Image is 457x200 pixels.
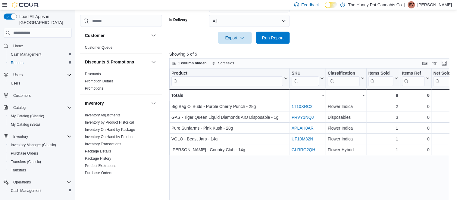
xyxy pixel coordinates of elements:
div: Items Sold [368,71,393,86]
div: Flower Indica [328,136,365,143]
div: 0 [402,92,430,99]
button: All [209,15,290,27]
span: Reports [11,60,23,65]
span: My Catalog (Classic) [11,114,44,118]
a: UF10M32N [292,137,313,142]
span: Catalog [11,104,72,111]
span: Purchase Orders [11,151,38,156]
span: Promotion Details [85,79,114,84]
button: Operations [1,178,74,186]
span: Inventory Manager (Classic) [8,141,72,149]
span: Transfers [8,167,72,174]
span: Run Report [262,35,284,41]
span: Users [13,72,23,77]
a: Cash Management [8,51,44,58]
div: Product [171,71,283,77]
button: Operations [11,179,33,186]
button: Transfers (Classic) [6,158,74,166]
a: Package Details [85,149,111,154]
div: - [328,92,365,99]
a: Inventory Transactions [85,142,121,146]
a: Customer Queue [85,45,112,50]
p: [PERSON_NAME] [418,1,452,8]
a: Customers [11,92,33,99]
span: SV [409,1,414,8]
span: Purchase Orders [85,171,112,176]
div: Customer [80,44,162,54]
label: Is Delivery [169,17,187,22]
div: 1 [368,125,398,132]
span: Home [13,44,23,48]
button: My Catalog (Classic) [6,112,74,120]
span: Package History [85,156,111,161]
span: Inventory On Hand by Product [85,135,133,140]
div: Disposables [328,114,365,121]
div: Totals [171,92,288,99]
a: 1T10XRC2 [292,104,312,109]
a: My Catalog (Beta) [8,121,42,128]
div: [PERSON_NAME] - Country Club - 14g [171,146,288,154]
span: Cash Management [8,187,72,194]
div: Discounts & Promotions [80,71,162,95]
span: Home [11,42,72,49]
a: Inventory by Product Historical [85,121,134,125]
span: Transfers [11,168,26,173]
button: Customer [85,32,149,38]
button: Product [171,71,288,86]
span: My Catalog (Classic) [8,112,72,120]
h3: Inventory [85,100,104,106]
p: The Hunny Pot Cannabis Co [348,1,402,8]
h3: Discounts & Promotions [85,59,134,65]
a: Inventory Adjustments [85,113,121,118]
div: Items Ref [402,71,425,86]
input: Dark Mode [325,2,337,8]
a: Reports [8,59,26,66]
a: Purchase Orders [85,171,112,175]
a: Cash Management [8,187,44,194]
div: Flower Hybrid [328,146,365,154]
span: Promotions [85,86,103,91]
span: Operations [13,180,31,185]
div: 0 [402,125,430,132]
a: Inventory Manager (Classic) [8,141,58,149]
div: 0 [402,146,430,154]
button: Enter fullscreen [441,60,448,67]
button: Inventory Manager (Classic) [6,141,74,149]
div: Net Sold [434,71,455,86]
button: My Catalog (Beta) [6,120,74,129]
button: Inventory [150,100,157,107]
a: Promotions [85,87,103,91]
button: Transfers [6,166,74,174]
button: Discounts & Promotions [150,59,157,66]
div: 2 [368,103,398,110]
a: XPLAH0AR [292,126,314,131]
div: Pure Sunfarms - Pink Kush - 28g [171,125,288,132]
div: SKU URL [292,71,319,86]
div: 0 [402,114,430,121]
a: GLRRG2QH [292,148,315,152]
button: Purchase Orders [6,149,74,158]
a: Inventory On Hand by Product [85,135,133,139]
button: Discounts & Promotions [85,59,149,65]
div: Classification [328,71,360,86]
span: Export [222,32,248,44]
button: Items Sold [368,71,398,86]
button: Inventory [1,132,74,141]
div: Flower Indica [328,103,365,110]
button: Customers [1,91,74,100]
span: Inventory [13,134,28,139]
a: My Catalog (Classic) [8,112,47,120]
div: Items Ref [402,71,425,77]
button: Classification [328,71,365,86]
button: Items Ref [402,71,430,86]
img: Cova [12,2,39,8]
button: Home [1,41,74,50]
span: Users [11,71,72,78]
button: Inventory [11,133,30,140]
span: Cash Management [8,51,72,58]
button: 1 column hidden [170,60,209,67]
h3: Customer [85,32,105,38]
